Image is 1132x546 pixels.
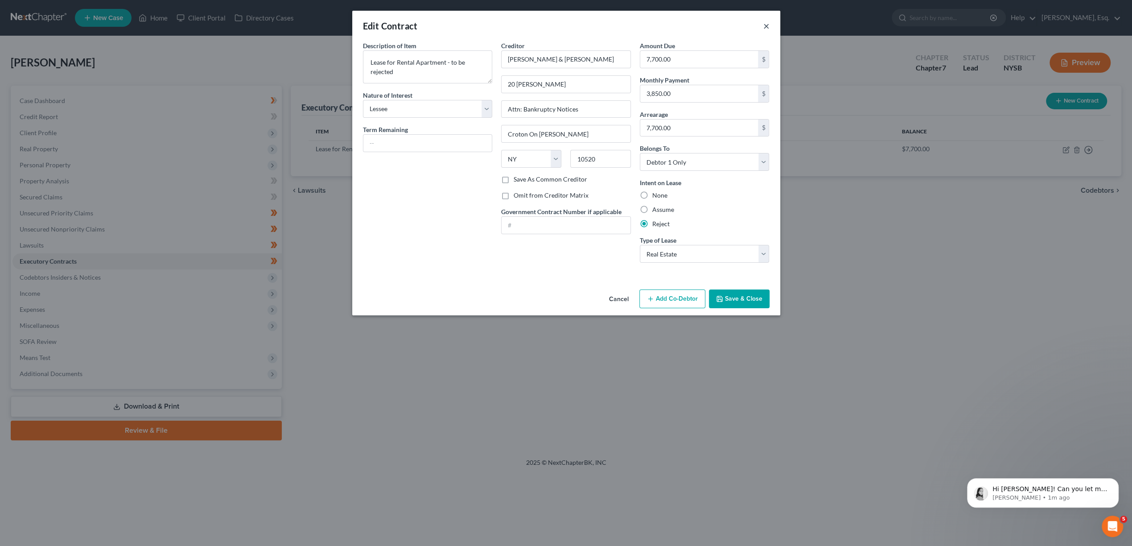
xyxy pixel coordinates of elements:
input: -- [363,135,492,152]
iframe: Intercom notifications message [954,459,1132,522]
input: Search creditor by name... [501,50,631,68]
label: Reject [652,219,670,228]
div: $ [758,51,769,68]
button: Save & Close [709,290,770,308]
input: Enter address... [502,76,630,93]
div: $ [758,120,769,136]
label: Arrearage [640,110,668,119]
label: Amount Due [640,41,675,50]
label: Intent on Lease [640,178,681,187]
input: 0.00 [640,120,758,136]
span: 5 [1120,516,1127,523]
label: Term Remaining [363,125,408,134]
label: Omit from Creditor Matrix [514,191,589,200]
button: × [763,21,770,31]
iframe: Intercom live chat [1102,516,1123,537]
label: Government Contract Number if applicable [501,207,622,216]
label: None [652,191,667,200]
input: Enter city... [502,125,630,142]
div: $ [758,85,769,102]
input: Enter zip.. [570,150,630,168]
label: Save As Common Creditor [514,175,587,184]
input: 0.00 [640,51,758,68]
span: Type of Lease [640,236,676,244]
label: Assume [652,205,674,214]
span: Description of Item [363,42,416,50]
input: Apt, Suite, etc... [502,101,630,118]
label: Monthly Payment [640,75,689,85]
input: # [502,217,630,234]
button: Cancel [602,290,636,308]
input: 0.00 [640,85,758,102]
span: Belongs To [640,145,670,152]
div: Edit Contract [363,20,418,32]
label: Nature of Interest [363,91,412,100]
button: Add Co-Debtor [639,290,705,308]
span: Creditor [501,42,525,50]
